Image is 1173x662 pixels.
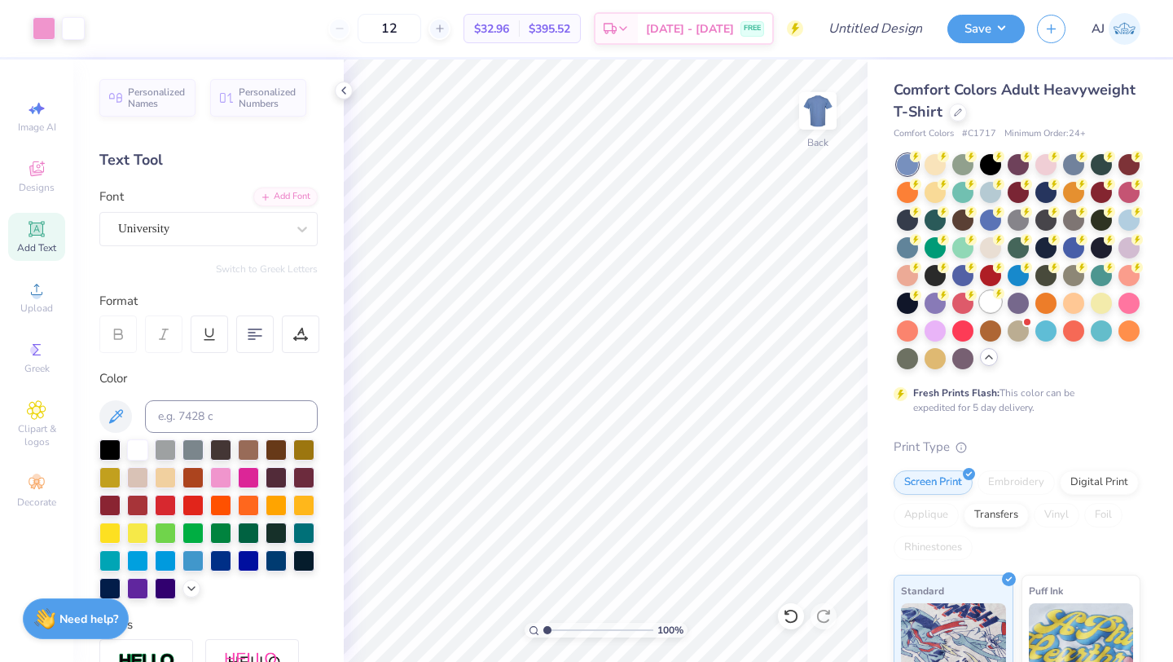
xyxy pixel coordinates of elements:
[894,503,959,527] div: Applique
[815,12,935,45] input: Untitled Design
[1029,582,1063,599] span: Puff Ink
[1034,503,1079,527] div: Vinyl
[474,20,509,38] span: $32.96
[253,188,318,206] div: Add Font
[894,536,973,560] div: Rhinestones
[20,302,53,315] span: Upload
[1060,470,1139,495] div: Digital Print
[913,386,999,399] strong: Fresh Prints Flash:
[59,611,118,627] strong: Need help?
[358,14,421,43] input: – –
[8,422,65,448] span: Clipart & logos
[977,470,1055,495] div: Embroidery
[145,400,318,433] input: e.g. 7428 c
[1092,20,1105,38] span: AJ
[99,292,319,311] div: Format
[216,263,318,276] button: Switch to Greek Letters
[1092,13,1140,45] a: AJ
[894,470,973,495] div: Screen Print
[17,496,56,509] span: Decorate
[894,438,1140,457] div: Print Type
[964,503,1029,527] div: Transfers
[99,369,318,388] div: Color
[529,20,570,38] span: $395.52
[99,149,318,171] div: Text Tool
[99,188,124,206] label: Font
[894,80,1136,121] span: Comfort Colors Adult Heavyweight T-Shirt
[901,582,944,599] span: Standard
[24,362,50,375] span: Greek
[913,386,1114,415] div: This color can be expedited for 5 day delivery.
[744,23,761,34] span: FREE
[1109,13,1140,45] img: Alaina Jones
[657,623,683,638] span: 100 %
[1004,127,1086,141] span: Minimum Order: 24 +
[807,135,828,150] div: Back
[646,20,734,38] span: [DATE] - [DATE]
[962,127,996,141] span: # C1717
[894,127,954,141] span: Comfort Colors
[239,86,297,109] span: Personalized Numbers
[18,121,56,134] span: Image AI
[802,95,834,127] img: Back
[128,86,186,109] span: Personalized Names
[947,15,1025,43] button: Save
[17,241,56,254] span: Add Text
[99,616,318,634] div: Styles
[19,181,55,194] span: Designs
[1084,503,1122,527] div: Foil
